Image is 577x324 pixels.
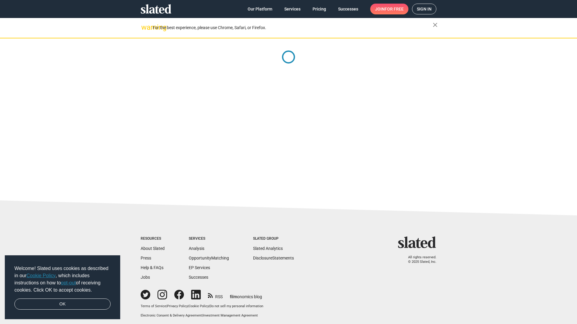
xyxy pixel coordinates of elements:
[230,294,237,299] span: film
[166,304,167,308] span: |
[230,289,262,300] a: filmonomics blog
[203,313,258,317] a: Investment Management Agreement
[141,265,163,270] a: Help & FAQs
[188,304,189,308] span: |
[370,4,408,14] a: Joinfor free
[14,265,111,294] span: Welcome! Slated uses cookies as described in our , which includes instructions on how to of recei...
[209,304,210,308] span: |
[153,24,433,32] div: For the best experience, please use Chrome, Safari, or Firefox.
[253,236,294,241] div: Slated Group
[189,256,229,260] a: OpportunityMatching
[189,246,204,251] a: Analysis
[208,290,223,300] a: RSS
[253,256,294,260] a: DisclosureStatements
[26,273,56,278] a: Cookie Policy
[279,4,305,14] a: Services
[375,4,404,14] span: Join
[141,313,202,317] a: Electronic Consent & Delivery Agreement
[202,313,203,317] span: |
[61,280,76,285] a: opt-out
[385,4,404,14] span: for free
[333,4,363,14] a: Successes
[412,4,436,14] a: Sign in
[308,4,331,14] a: Pricing
[402,255,436,264] p: All rights reserved. © 2025 Slated, Inc.
[14,298,111,310] a: dismiss cookie message
[5,255,120,319] div: cookieconsent
[141,256,151,260] a: Press
[248,4,272,14] span: Our Platform
[189,275,208,280] a: Successes
[210,304,263,309] button: Do not sell my personal information
[141,275,150,280] a: Jobs
[189,265,210,270] a: EP Services
[189,236,229,241] div: Services
[141,24,148,31] mat-icon: warning
[417,4,432,14] span: Sign in
[141,304,166,308] a: Terms of Service
[253,246,283,251] a: Slated Analytics
[338,4,358,14] span: Successes
[141,246,165,251] a: About Slated
[189,304,209,308] a: Cookie Policy
[141,236,165,241] div: Resources
[432,21,439,28] mat-icon: close
[243,4,277,14] a: Our Platform
[313,4,326,14] span: Pricing
[167,304,188,308] a: Privacy Policy
[284,4,301,14] span: Services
